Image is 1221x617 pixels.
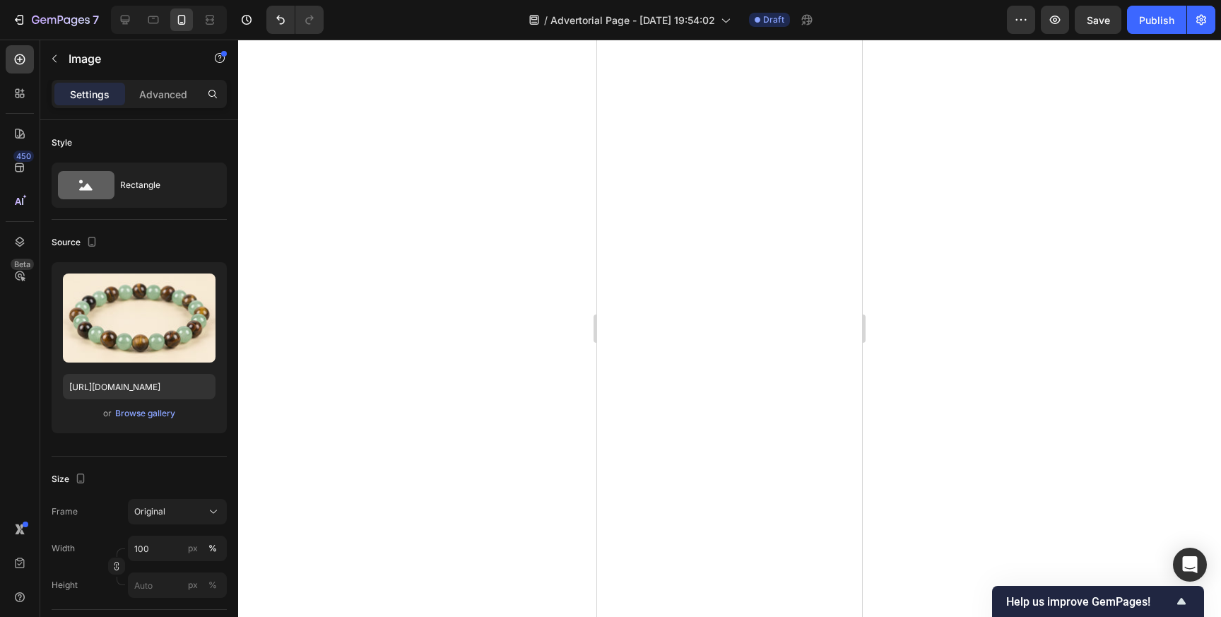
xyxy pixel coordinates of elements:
button: Publish [1127,6,1186,34]
button: % [184,577,201,594]
button: px [204,577,221,594]
div: px [188,579,198,592]
span: / [544,13,548,28]
label: Frame [52,505,78,518]
input: px% [128,536,227,561]
div: Undo/Redo [266,6,324,34]
div: Source [52,233,100,252]
button: % [184,540,201,557]
div: Publish [1139,13,1174,28]
input: px% [128,572,227,598]
button: px [204,540,221,557]
span: Draft [763,13,784,26]
p: Image [69,50,189,67]
div: % [208,579,217,592]
button: Browse gallery [114,406,176,421]
img: preview-image [63,274,216,363]
input: https://example.com/image.jpg [63,374,216,399]
div: Style [52,136,72,149]
label: Height [52,579,78,592]
button: 7 [6,6,105,34]
button: Show survey - Help us improve GemPages! [1006,593,1190,610]
p: Advanced [139,87,187,102]
span: Help us improve GemPages! [1006,595,1173,609]
span: Advertorial Page - [DATE] 19:54:02 [550,13,715,28]
button: Original [128,499,227,524]
span: or [103,405,112,422]
div: Size [52,470,89,489]
iframe: Design area [597,40,862,617]
div: Rectangle [120,169,206,201]
div: Open Intercom Messenger [1173,548,1207,582]
span: Save [1087,14,1110,26]
div: % [208,542,217,555]
div: Browse gallery [115,407,175,420]
div: px [188,542,198,555]
span: Original [134,505,165,518]
p: Settings [70,87,110,102]
p: 7 [93,11,99,28]
div: Beta [11,259,34,270]
label: Width [52,542,75,555]
div: 450 [13,151,34,162]
button: Save [1075,6,1121,34]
